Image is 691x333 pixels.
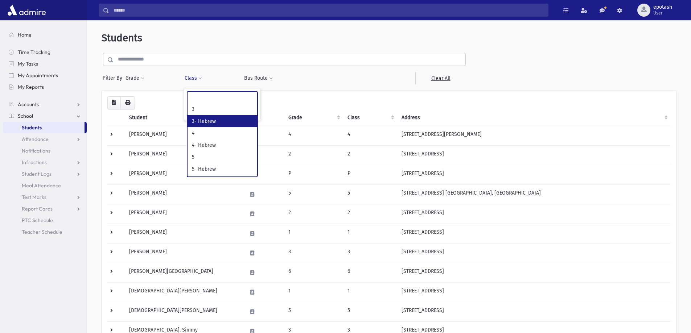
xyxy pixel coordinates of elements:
a: Accounts [3,99,87,110]
td: [STREET_ADDRESS] [397,243,671,263]
span: Meal Attendance [22,182,61,189]
span: My Tasks [18,61,38,67]
td: [STREET_ADDRESS] [397,165,671,184]
td: [DEMOGRAPHIC_DATA][PERSON_NAME] [125,282,242,302]
span: Notifications [22,147,50,154]
td: 6 [284,263,343,282]
td: 6 [343,263,398,282]
li: 3 [188,103,257,115]
th: Grade: activate to sort column ascending [284,109,343,126]
td: [PERSON_NAME] [125,126,242,145]
span: Time Tracking [18,49,50,55]
td: 5 [284,184,343,204]
li: 5 [188,151,257,163]
td: [PERSON_NAME] [125,224,242,243]
button: CSV [107,96,121,109]
a: Home [3,29,87,41]
td: 2 [343,204,398,224]
td: [PERSON_NAME][GEOGRAPHIC_DATA] [125,263,242,282]
td: 3 [284,243,343,263]
a: Test Marks [3,191,87,203]
span: My Reports [18,84,44,90]
td: 1 [284,282,343,302]
a: Report Cards [3,203,87,215]
img: AdmirePro [6,3,48,17]
td: [STREET_ADDRESS] [397,302,671,321]
span: Accounts [18,101,39,108]
td: [PERSON_NAME] [125,243,242,263]
td: 5 [284,302,343,321]
button: Bus Route [244,72,273,85]
li: 3- Hebrew [188,115,257,127]
td: [STREET_ADDRESS] [397,263,671,282]
th: Class: activate to sort column ascending [343,109,398,126]
span: Students [102,32,142,44]
a: Attendance [3,133,87,145]
a: Meal Attendance [3,180,87,191]
td: 2 [343,145,398,165]
a: Students [3,122,85,133]
a: Teacher Schedule [3,226,87,238]
td: 5 [343,184,398,204]
span: epotash [653,4,672,10]
span: My Appointments [18,72,58,79]
li: 6 [188,175,257,187]
th: Address: activate to sort column ascending [397,109,671,126]
td: [STREET_ADDRESS][PERSON_NAME] [397,126,671,145]
td: P [343,165,398,184]
li: 4- Hebrew [188,139,257,151]
span: Infractions [22,159,47,166]
td: [PERSON_NAME] [125,184,242,204]
td: 1 [343,224,398,243]
a: PTC Schedule [3,215,87,226]
a: School [3,110,87,122]
button: Grade [125,72,145,85]
td: 4 [284,126,343,145]
td: [STREET_ADDRESS] [397,224,671,243]
span: Students [22,124,42,131]
span: Student Logs [22,171,52,177]
td: [STREET_ADDRESS] [397,145,671,165]
span: Filter By [103,74,125,82]
a: My Tasks [3,58,87,70]
a: My Reports [3,81,87,93]
td: [PERSON_NAME] [125,204,242,224]
button: Class [184,72,202,85]
span: Attendance [22,136,49,142]
td: P [284,165,343,184]
td: [PERSON_NAME] [125,145,242,165]
td: 1 [343,282,398,302]
td: 5 [343,302,398,321]
td: [STREET_ADDRESS] [GEOGRAPHIC_DATA], [GEOGRAPHIC_DATA] [397,184,671,204]
li: 5- Hebrew [188,163,257,175]
td: [STREET_ADDRESS] [397,204,671,224]
span: User [653,10,672,16]
li: 4 [188,127,257,139]
a: Infractions [3,157,87,168]
input: Search [109,4,548,17]
a: My Appointments [3,70,87,81]
span: Test Marks [22,194,46,200]
a: Clear All [415,72,466,85]
button: Print [120,96,135,109]
td: [PERSON_NAME] [125,165,242,184]
th: Student: activate to sort column descending [125,109,242,126]
span: Report Cards [22,205,53,212]
span: Home [18,32,32,38]
td: 3 [343,243,398,263]
td: 2 [284,145,343,165]
a: Notifications [3,145,87,157]
span: School [18,113,33,119]
a: Time Tracking [3,46,87,58]
a: Student Logs [3,168,87,180]
span: Teacher Schedule [22,229,62,235]
td: 2 [284,204,343,224]
td: 1 [284,224,343,243]
span: PTC Schedule [22,217,53,224]
td: 4 [343,126,398,145]
td: [DEMOGRAPHIC_DATA][PERSON_NAME] [125,302,242,321]
td: [STREET_ADDRESS] [397,282,671,302]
